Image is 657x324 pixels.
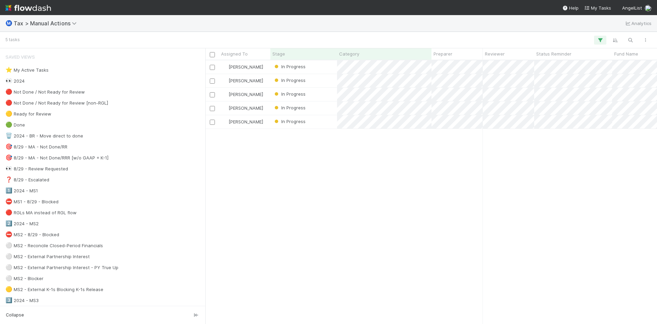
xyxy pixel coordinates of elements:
span: AngelList [622,5,642,11]
div: In Progress [273,63,306,70]
img: avatar_e41e7ae5-e7d9-4d8d-9f56-31b0d7a2f4fd.png [222,119,228,124]
div: Help [562,4,579,11]
span: Stage [272,50,285,57]
img: avatar_e41e7ae5-e7d9-4d8d-9f56-31b0d7a2f4fd.png [222,105,228,111]
span: [PERSON_NAME] [229,92,263,97]
a: My Tasks [584,4,611,11]
div: [PERSON_NAME] [222,118,263,125]
span: In Progress [273,119,306,124]
div: My Active Tasks [5,66,49,74]
input: Toggle Row Selected [210,92,215,97]
div: MS2 - External K-1s Blocking K-1s Release [5,285,103,294]
span: ⚪ [5,264,12,270]
span: ⚪ [5,242,12,248]
span: [PERSON_NAME] [229,64,263,70]
div: 8/29 - Escalated [5,176,49,184]
div: Done [5,121,25,129]
span: Tax > Manual Actions [14,20,80,27]
span: 🔴 [5,89,12,95]
span: 🗑️ [5,133,12,139]
span: In Progress [273,64,306,69]
span: Category [339,50,359,57]
input: Toggle All Rows Selected [210,52,215,57]
div: MS2 - Blocker [5,274,43,283]
input: Toggle Row Selected [210,120,215,125]
span: Preparer [434,50,452,57]
img: avatar_e41e7ae5-e7d9-4d8d-9f56-31b0d7a2f4fd.png [645,5,652,12]
div: 2024 - BR - Move direct to done [5,132,83,140]
div: [PERSON_NAME] [222,91,263,98]
div: MS1 - 8/29 - Blocked [5,197,59,206]
span: Collapse [6,312,24,318]
span: Fund Name [614,50,638,57]
input: Toggle Row Selected [210,106,215,111]
img: logo-inverted-e16ddd16eac7371096b0.svg [5,2,51,14]
span: Assigned To [221,50,248,57]
div: 8/29 - MA - Not Done/RRR [w/o GAAP + K-1] [5,154,108,162]
div: 8/29 - Review Requested [5,165,68,173]
small: 5 tasks [5,37,20,43]
span: 👀 [5,166,12,171]
div: 8/29 - MA - Not Done/RR [5,143,67,151]
span: In Progress [273,77,306,83]
div: MS2 - 8/29 - Blocked [5,230,59,239]
span: Ⓜ️ [5,20,12,26]
span: 🟡 [5,111,12,117]
span: 🎯 [5,155,12,160]
img: avatar_e41e7ae5-e7d9-4d8d-9f56-31b0d7a2f4fd.png [222,78,228,83]
div: RGLs MA instead of RGL flow [5,208,77,217]
span: [PERSON_NAME] [229,119,263,124]
div: In Progress [273,104,306,111]
div: MS2 - External Partnership Interest - PY True Up [5,263,118,272]
span: 👀 [5,78,12,84]
div: MS2 - External Partnership Interest [5,252,90,261]
span: [PERSON_NAME] [229,78,263,83]
div: In Progress [273,77,306,84]
a: Analytics [624,19,652,27]
div: 2024 - MS3 [5,296,39,305]
span: 🔴 [5,100,12,106]
img: avatar_e41e7ae5-e7d9-4d8d-9f56-31b0d7a2f4fd.png [222,92,228,97]
span: Reviewer [485,50,505,57]
div: 2024 - MS1 [5,187,38,195]
div: Not Done / Not Ready for Review [5,88,85,96]
span: In Progress [273,91,306,97]
span: ⚪ [5,253,12,259]
span: 🎯 [5,144,12,149]
span: 🔴 [5,209,12,215]
span: ⚪ [5,275,12,281]
div: [PERSON_NAME] [222,105,263,111]
input: Toggle Row Selected [210,79,215,84]
span: [PERSON_NAME] [229,105,263,111]
span: 🟡 [5,286,12,292]
span: My Tasks [584,5,611,11]
div: 2024 - MS2 [5,219,39,228]
div: 2024 [5,77,25,85]
div: [PERSON_NAME] [222,77,263,84]
span: ⭐ [5,67,12,73]
div: Ready for Review [5,110,51,118]
span: 1️⃣ [5,188,12,193]
span: In Progress [273,105,306,110]
span: 2️⃣ [5,220,12,226]
span: Status Reminder [536,50,571,57]
div: [PERSON_NAME] [222,63,263,70]
input: Toggle Row Selected [210,65,215,70]
span: Saved Views [5,50,35,64]
span: ❓ [5,177,12,182]
div: MS2 - Reconcile Closed-Period Financials [5,241,103,250]
div: In Progress [273,91,306,97]
span: 🟢 [5,122,12,128]
div: Not Done / Not Ready for Review [non-RGL] [5,99,108,107]
div: In Progress [273,118,306,125]
span: ⛔ [5,199,12,204]
span: ⛔ [5,231,12,237]
span: 3️⃣ [5,297,12,303]
img: avatar_cfa6ccaa-c7d9-46b3-b608-2ec56ecf97ad.png [222,64,228,70]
